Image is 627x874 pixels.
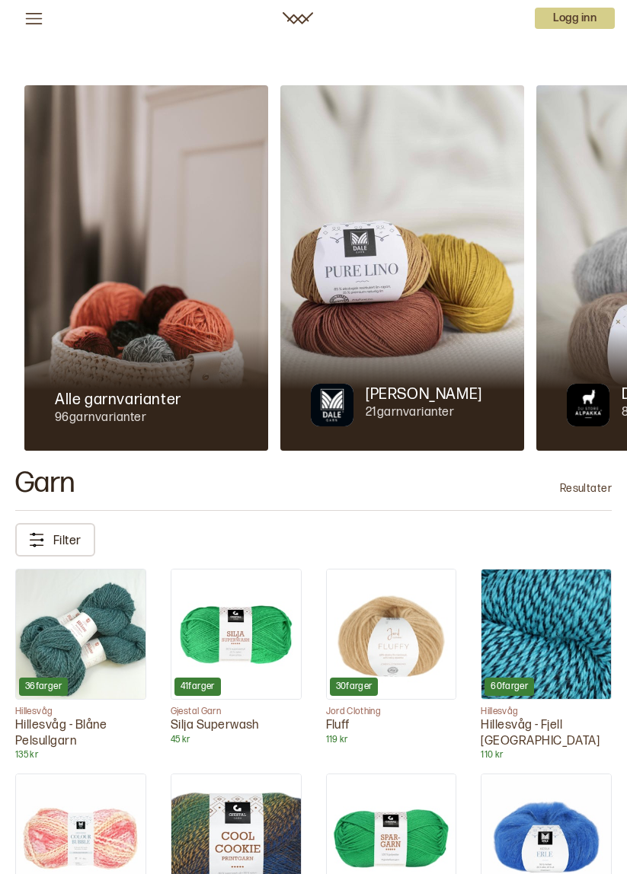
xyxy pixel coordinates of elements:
[567,384,609,426] img: Merkegarn
[283,12,313,24] a: Woolit
[366,384,482,405] p: [PERSON_NAME]
[327,569,456,699] img: Fluff
[326,569,457,746] a: Fluff30fargerJord ClothingFluff119 kr
[15,718,146,750] p: Hillesvåg - Blåne Pelsullgarn
[326,718,457,734] p: Fluff
[560,481,612,496] p: Resultater
[481,569,612,761] a: Hillesvåg - Fjell Sokkegarn60fargerHillesvågHillesvåg - Fjell [GEOGRAPHIC_DATA]110 kr
[481,569,611,699] img: Hillesvåg - Fjell Sokkegarn
[24,85,268,451] img: Alle garnvarianter
[171,718,302,734] p: Silja Superwash
[15,569,146,761] a: Hillesvåg - Blåne Pelsullgarn36fargerHillesvågHillesvåg - Blåne Pelsullgarn135 kr
[481,706,612,718] p: Hillesvåg
[535,8,615,29] p: Logg inn
[481,718,612,750] p: Hillesvåg - Fjell [GEOGRAPHIC_DATA]
[311,384,353,426] img: Merkegarn
[15,749,146,761] p: 135 kr
[181,681,215,693] p: 41 farger
[15,469,75,498] h2: Garn
[535,8,615,29] button: User dropdown
[16,569,146,699] img: Hillesvåg - Blåne Pelsullgarn
[15,706,146,718] p: Hillesvåg
[55,389,181,410] p: Alle garnvarianter
[171,734,302,746] p: 45 kr
[366,405,482,421] p: 21 garnvarianter
[171,569,302,746] a: Silja Superwash41fargerGjestal GarnSilja Superwash45 kr
[326,734,457,746] p: 119 kr
[326,706,457,718] p: Jord Clothing
[280,85,524,451] img: Dale Garn
[336,681,373,693] p: 30 farger
[53,529,82,550] p: Filter
[481,749,612,761] p: 110 kr
[171,706,302,718] p: Gjestal Garn
[171,569,301,699] img: Silja Superwash
[491,681,528,693] p: 60 farger
[25,681,62,693] p: 36 farger
[15,523,95,557] button: Filter
[55,410,181,426] p: 96 garnvarianter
